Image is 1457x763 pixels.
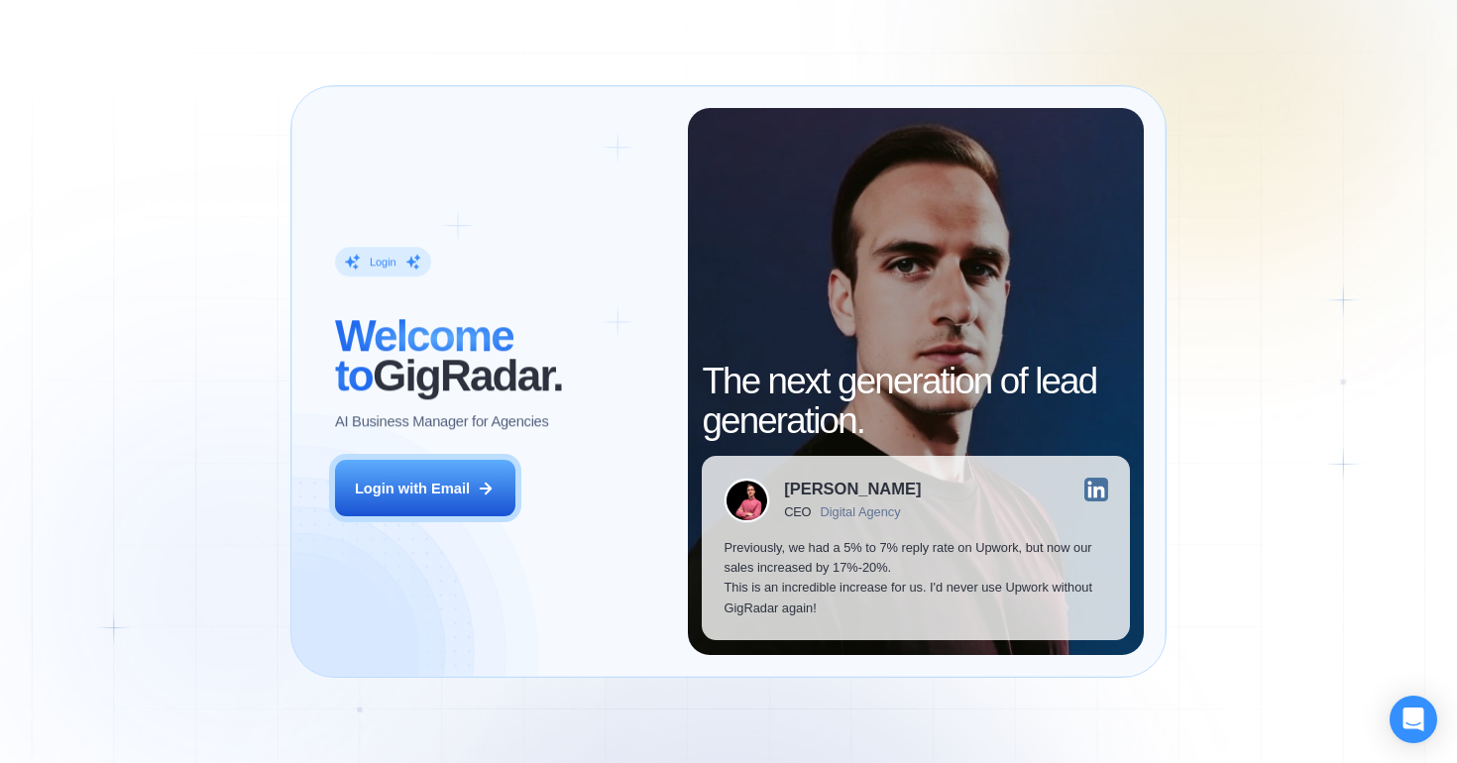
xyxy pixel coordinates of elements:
[784,482,921,498] div: [PERSON_NAME]
[784,505,811,520] div: CEO
[1390,696,1437,743] div: Open Intercom Messenger
[370,255,396,270] div: Login
[335,460,515,516] button: Login with Email
[821,505,901,520] div: Digital Agency
[724,538,1107,618] p: Previously, we had a 5% to 7% reply rate on Upwork, but now our sales increased by 17%-20%. This ...
[355,479,470,498] div: Login with Email
[702,362,1129,442] h2: The next generation of lead generation.
[335,317,666,397] h2: ‍ GigRadar.
[335,411,549,431] p: AI Business Manager for Agencies
[335,312,513,400] span: Welcome to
